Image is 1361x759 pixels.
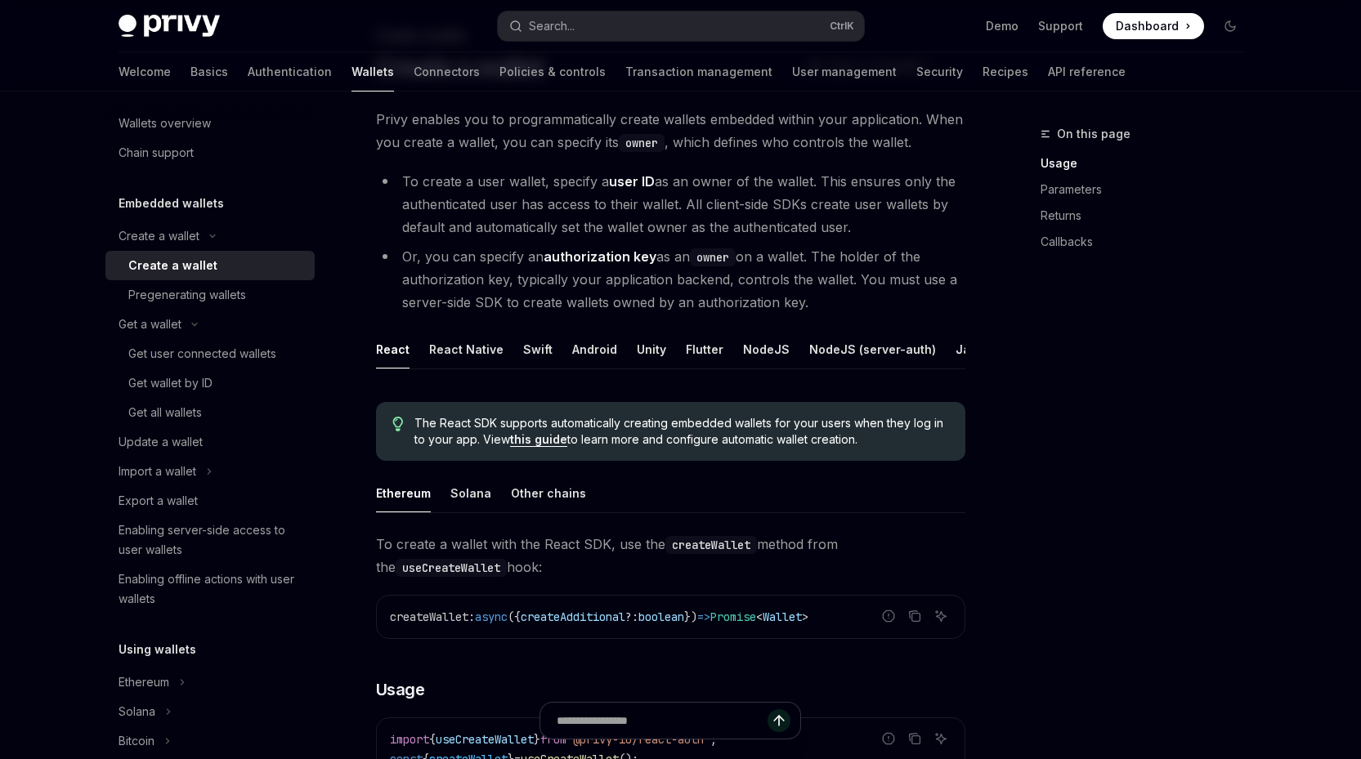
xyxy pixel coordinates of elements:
code: owner [619,134,665,152]
div: Import a wallet [119,462,196,481]
button: Copy the contents from the code block [904,605,925,627]
button: Import a wallet [105,457,315,486]
button: Solana [105,697,315,726]
a: Demo [986,18,1019,34]
a: Wallets overview [105,109,315,138]
a: this guide [510,432,567,447]
a: Enabling offline actions with user wallets [105,565,315,614]
div: Get user connected wallets [128,344,276,364]
div: Update a wallet [119,432,203,452]
img: dark logo [119,15,220,38]
div: Get a wallet [119,315,181,334]
div: Get all wallets [128,403,202,422]
span: Dashboard [1116,18,1179,34]
span: ({ [508,609,521,624]
a: Enabling server-side access to user wallets [105,516,315,565]
button: Android [572,330,617,368]
div: Enabling offline actions with user wallets [119,569,305,609]
span: < [756,609,763,624]
div: Export a wallet [119,491,198,511]
button: Ethereum [376,474,431,512]
a: Returns [1041,203,1256,229]
div: Solana [119,702,155,721]
a: Authentication [248,52,332,92]
button: Send message [768,709,790,732]
a: Parameters [1041,176,1256,203]
button: Get a wallet [105,310,315,339]
a: Callbacks [1041,229,1256,255]
span: => [697,609,710,624]
h5: Embedded wallets [119,194,224,213]
a: Transaction management [625,52,772,92]
code: createWallet [665,536,757,554]
span: ?: [625,609,638,624]
div: Ethereum [119,672,169,692]
a: Welcome [119,52,171,92]
a: Dashboard [1103,13,1204,39]
h5: Using wallets [119,640,196,659]
div: Create a wallet [119,226,199,246]
strong: user ID [609,173,655,190]
a: Policies & controls [499,52,606,92]
a: Export a wallet [105,486,315,516]
span: Privy enables you to programmatically create wallets embedded within your application. When you c... [376,108,965,154]
span: The React SDK supports automatically creating embedded wallets for your users when they log in to... [414,415,948,448]
button: Bitcoin [105,726,315,756]
div: Enabling server-side access to user wallets [119,520,305,560]
span: createWallet [390,609,468,624]
a: Support [1038,18,1083,34]
code: owner [690,248,736,266]
a: Usage [1041,150,1256,176]
li: To create a user wallet, specify a as an owner of the wallet. This ensures only the authenticated... [376,170,965,239]
a: Get all wallets [105,398,315,427]
a: API reference [1048,52,1126,92]
a: Chain support [105,138,315,167]
a: Security [916,52,963,92]
input: Ask a question... [557,703,768,739]
button: Toggle dark mode [1217,13,1243,39]
button: NodeJS (server-auth) [809,330,936,368]
button: React [376,330,410,368]
button: Swift [523,330,553,368]
span: createAdditional [521,609,625,624]
span: Promise [710,609,756,624]
div: Chain support [119,143,194,163]
li: Or, you can specify an as an on a wallet. The holder of the authorization key, typically your app... [376,245,965,314]
a: Basics [190,52,228,92]
button: Unity [637,330,666,368]
button: Ask AI [930,605,951,627]
div: Wallets overview [119,114,211,133]
div: Bitcoin [119,731,154,751]
a: Create a wallet [105,251,315,280]
div: Create a wallet [128,256,217,275]
span: Ctrl K [830,20,854,33]
span: async [475,609,508,624]
a: Update a wallet [105,427,315,457]
a: Pregenerating wallets [105,280,315,310]
span: To create a wallet with the React SDK, use the method from the hook: [376,533,965,578]
button: Java [956,330,984,368]
a: Recipes [983,52,1028,92]
div: Get wallet by ID [128,373,213,393]
button: Other chains [511,474,586,512]
button: Flutter [686,330,723,368]
span: On this page [1057,124,1130,144]
div: Pregenerating wallets [128,285,246,305]
a: User management [792,52,897,92]
button: Ethereum [105,667,315,697]
a: Get wallet by ID [105,368,315,398]
span: }) [684,609,697,624]
button: Solana [450,474,491,512]
button: NodeJS [743,330,790,368]
button: Create a wallet [105,221,315,251]
button: Search...CtrlK [498,11,864,41]
button: Report incorrect code [878,605,899,627]
span: Usage [376,678,425,701]
span: boolean [638,609,684,624]
svg: Tip [392,417,404,431]
span: Wallet [763,609,802,624]
a: Get user connected wallets [105,339,315,368]
span: : [468,609,475,624]
a: Wallets [351,52,394,92]
code: useCreateWallet [396,559,507,577]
